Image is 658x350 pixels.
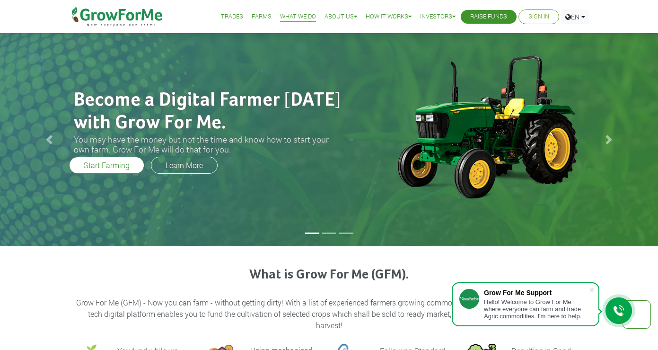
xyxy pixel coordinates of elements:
[75,297,583,331] p: Grow For Me (GFM) - Now you can farm - without getting dirty! With a list of experienced farmers ...
[69,157,144,174] a: Start Farming
[75,267,583,283] h3: What is Grow For Me (GFM).
[381,51,592,202] img: growforme image
[484,289,589,296] div: Grow For Me Support
[366,12,412,22] a: How it Works
[528,12,549,22] a: Sign In
[221,12,243,22] a: Trades
[252,12,272,22] a: Farms
[484,298,589,320] div: Hello! Welcome to Grow For Me where everyone can farm and trade Agric commodities. I'm here to help.
[280,12,316,22] a: What We Do
[74,135,343,154] h3: You may have the money but not the time and know how to start your own farm. Grow For Me will do ...
[325,12,357,22] a: About Us
[470,12,507,22] a: Raise Funds
[74,89,343,135] h2: Become a Digital Farmer [DATE] with Grow For Me.
[151,157,218,174] a: Learn More
[420,12,456,22] a: Investors
[561,9,589,24] a: EN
